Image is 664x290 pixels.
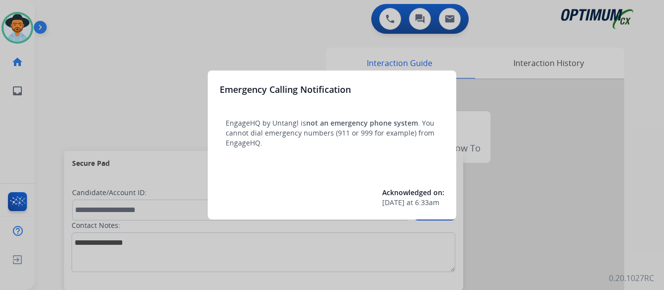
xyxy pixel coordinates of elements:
h3: Emergency Calling Notification [220,82,351,96]
p: 0.20.1027RC [609,272,654,284]
p: EngageHQ by Untangl is . You cannot dial emergency numbers (911 or 999 for example) from EngageHQ. [226,118,438,148]
div: at [382,198,444,208]
span: 6:33am [415,198,439,208]
span: Acknowledged on: [382,188,444,197]
span: [DATE] [382,198,405,208]
span: not an emergency phone system [306,118,418,128]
